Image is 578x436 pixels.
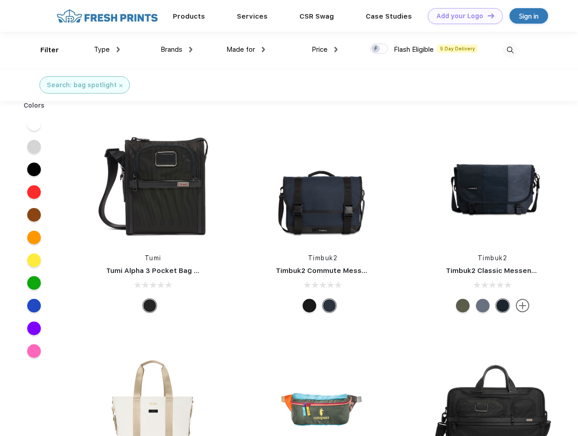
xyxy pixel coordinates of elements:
[54,8,161,24] img: fo%20logo%202.webp
[323,299,336,312] div: Eco Nautical
[276,267,397,275] a: Timbuk2 Commute Messenger Bag
[145,254,162,262] a: Tumi
[262,47,265,52] img: dropdown.png
[161,45,182,54] span: Brands
[456,299,470,312] div: Eco Army
[446,267,558,275] a: Timbuk2 Classic Messenger Bag
[119,84,122,87] img: filter_cancel.svg
[436,12,483,20] div: Add your Logo
[476,299,490,312] div: Eco Lightbeam
[432,124,553,244] img: func=resize&h=266
[334,47,338,52] img: dropdown.png
[437,45,478,53] span: 5 Day Delivery
[308,254,338,262] a: Timbuk2
[47,80,117,90] div: Search: bag spotlight
[226,45,255,54] span: Made for
[516,299,529,312] img: more.svg
[394,45,434,54] span: Flash Eligible
[17,101,52,110] div: Colors
[143,299,157,312] div: Black
[519,11,539,21] div: Sign in
[106,267,212,275] a: Tumi Alpha 3 Pocket Bag Small
[40,45,59,55] div: Filter
[94,45,110,54] span: Type
[93,124,213,244] img: func=resize&h=266
[496,299,509,312] div: Eco Monsoon
[488,13,494,18] img: DT
[312,45,328,54] span: Price
[189,47,192,52] img: dropdown.png
[117,47,120,52] img: dropdown.png
[478,254,508,262] a: Timbuk2
[262,124,383,244] img: func=resize&h=266
[503,43,518,58] img: desktop_search.svg
[173,12,205,20] a: Products
[509,8,548,24] a: Sign in
[303,299,316,312] div: Eco Black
